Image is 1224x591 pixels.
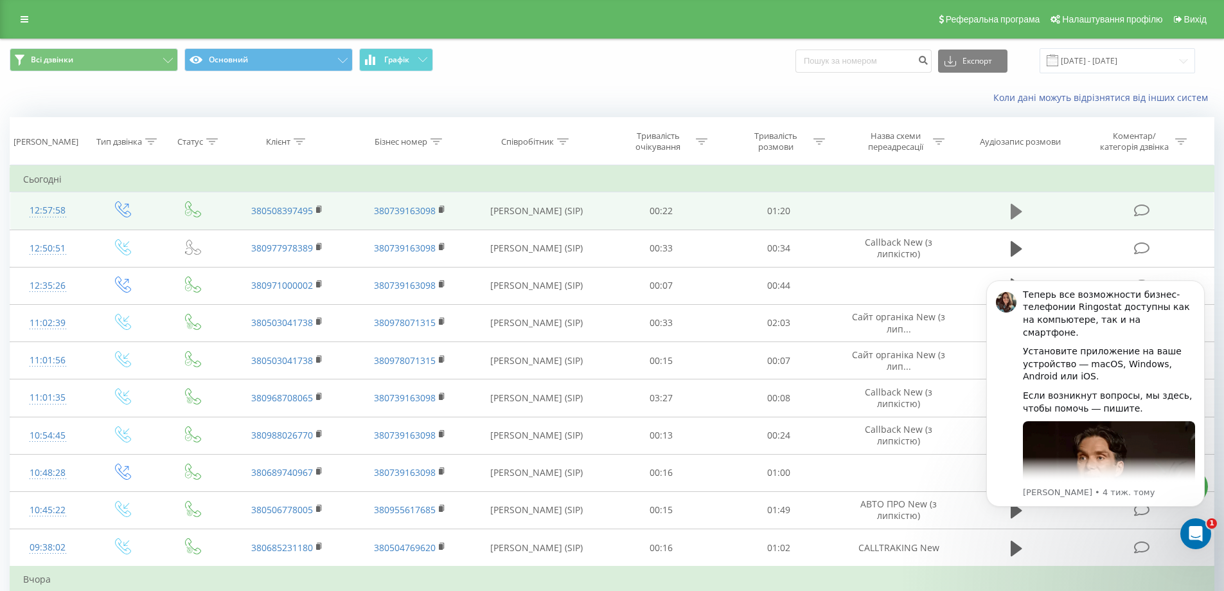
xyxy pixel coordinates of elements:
td: Callback New (з липкістю) [837,230,959,267]
a: 380971000002 [251,279,313,291]
div: Тривалість розмови [741,131,810,152]
td: 00:16 [603,529,720,567]
a: 380739163098 [374,392,436,404]
div: Тривалість очікування [624,131,693,152]
div: 11:01:35 [23,385,73,410]
td: [PERSON_NAME] (SIP) [471,491,603,529]
span: Всі дзвінки [31,55,73,65]
iframe: Intercom live chat [1180,518,1211,549]
a: 380685231180 [251,541,313,554]
td: 02:03 [720,304,838,341]
a: 380978071315 [374,316,436,329]
input: Пошук за номером [795,50,932,73]
div: Співробітник [501,136,554,147]
td: 00:24 [720,417,838,454]
a: 380739163098 [374,242,436,254]
span: Графік [384,55,409,64]
td: 00:15 [603,491,720,529]
td: CALLTRAKING New [837,529,959,567]
a: 380739163098 [374,466,436,478]
a: 380978071315 [374,354,436,367]
a: 380503041738 [251,316,313,329]
td: 01:00 [720,454,838,491]
span: 1 [1207,518,1217,529]
td: 00:13 [603,417,720,454]
a: 380508397495 [251,205,313,217]
span: Реферальна програма [946,14,1040,24]
div: Назва схеми переадресації [861,131,930,152]
div: 11:02:39 [23,311,73,336]
button: Основний [184,48,353,71]
button: Графік [359,48,433,71]
a: 380506778005 [251,504,313,516]
div: 09:38:02 [23,535,73,560]
td: 00:15 [603,342,720,379]
span: Сайт органіка New (з лип... [852,349,945,372]
div: Статус [177,136,203,147]
td: 00:22 [603,192,720,230]
iframe: Intercom notifications повідомлення [967,261,1224,556]
td: 00:07 [720,342,838,379]
div: 10:48:28 [23,460,73,486]
td: [PERSON_NAME] (SIP) [471,192,603,230]
a: 380503041738 [251,354,313,367]
td: [PERSON_NAME] (SIP) [471,529,603,567]
a: 380739163098 [374,205,436,217]
td: [PERSON_NAME] (SIP) [471,454,603,491]
button: Експорт [938,50,1007,73]
td: АВТО ПРО New (з липкістю) [837,491,959,529]
td: 00:08 [720,379,838,417]
div: Коментар/категорія дзвінка [1097,131,1172,152]
div: Тип дзвінка [96,136,142,147]
td: [PERSON_NAME] (SIP) [471,304,603,341]
td: [PERSON_NAME] (SIP) [471,342,603,379]
span: Вихід [1184,14,1207,24]
div: Аудіозапис розмови [980,136,1061,147]
a: Коли дані можуть відрізнятися вiд інших систем [993,91,1214,104]
td: 00:34 [720,230,838,267]
td: 01:02 [720,529,838,567]
td: [PERSON_NAME] (SIP) [471,417,603,454]
td: 00:44 [720,267,838,304]
div: 10:54:45 [23,423,73,448]
div: 12:50:51 [23,236,73,261]
div: Клієнт [266,136,290,147]
td: 01:20 [720,192,838,230]
td: Callback New (з липкістю) [837,379,959,417]
div: 12:35:26 [23,273,73,298]
td: Сьогодні [10,167,1214,192]
a: 380955617685 [374,504,436,516]
td: 01:49 [720,491,838,529]
td: Callback New (з липкістю) [837,417,959,454]
a: 380739163098 [374,429,436,441]
a: 380689740967 [251,466,313,478]
td: [PERSON_NAME] (SIP) [471,230,603,267]
div: Бізнес номер [375,136,427,147]
button: Всі дзвінки [10,48,178,71]
td: 03:27 [603,379,720,417]
div: 12:57:58 [23,198,73,223]
td: 00:16 [603,454,720,491]
td: [PERSON_NAME] (SIP) [471,379,603,417]
a: 380504769620 [374,541,436,554]
div: 10:45:22 [23,498,73,523]
a: 380968708065 [251,392,313,404]
a: 380739163098 [374,279,436,291]
a: 380988026770 [251,429,313,441]
a: 380977978389 [251,242,313,254]
td: 00:33 [603,230,720,267]
span: Сайт органіка New (з лип... [852,311,945,334]
div: 11:01:56 [23,348,73,373]
div: [PERSON_NAME] [13,136,78,147]
span: Налаштування профілю [1062,14,1162,24]
td: 00:33 [603,304,720,341]
td: [PERSON_NAME] (SIP) [471,267,603,304]
td: 00:07 [603,267,720,304]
